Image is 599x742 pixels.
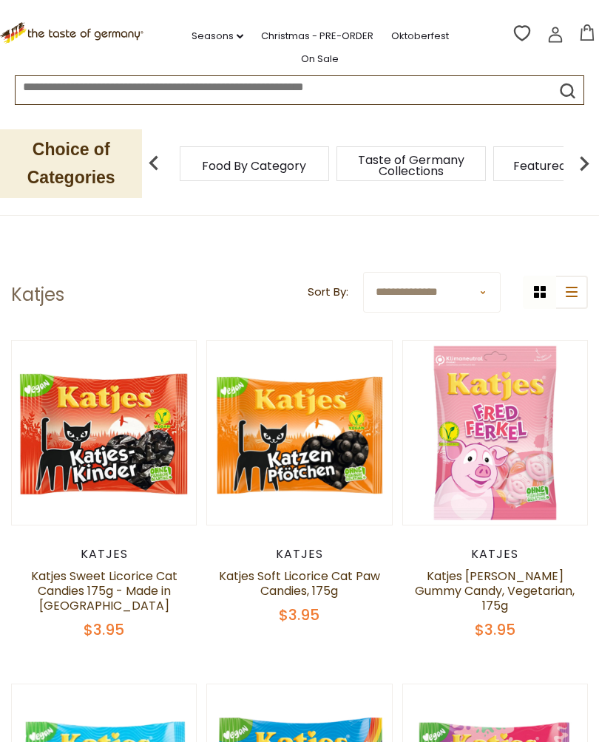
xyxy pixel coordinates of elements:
[391,28,449,44] a: Oktoberfest
[301,51,339,67] a: On Sale
[403,341,587,525] img: Katjes
[12,341,196,525] img: Katjes
[402,547,588,562] div: Katjes
[11,284,64,306] h1: Katjes
[219,568,380,599] a: Katjes Soft Licorice Cat Paw Candies, 175g
[206,547,392,562] div: Katjes
[475,619,515,640] span: $3.95
[352,154,470,177] a: Taste of Germany Collections
[415,568,575,614] a: Katjes [PERSON_NAME] Gummy Candy, Vegetarian, 175g
[202,160,306,171] a: Food By Category
[207,341,391,525] img: Katjes
[139,149,169,178] img: previous arrow
[261,28,373,44] a: Christmas - PRE-ORDER
[31,568,177,614] a: Katjes Sweet Licorice Cat Candies 175g - Made in [GEOGRAPHIC_DATA]
[84,619,124,640] span: $3.95
[192,28,243,44] a: Seasons
[11,547,197,562] div: Katjes
[569,149,599,178] img: next arrow
[279,605,319,625] span: $3.95
[308,283,348,302] label: Sort By:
